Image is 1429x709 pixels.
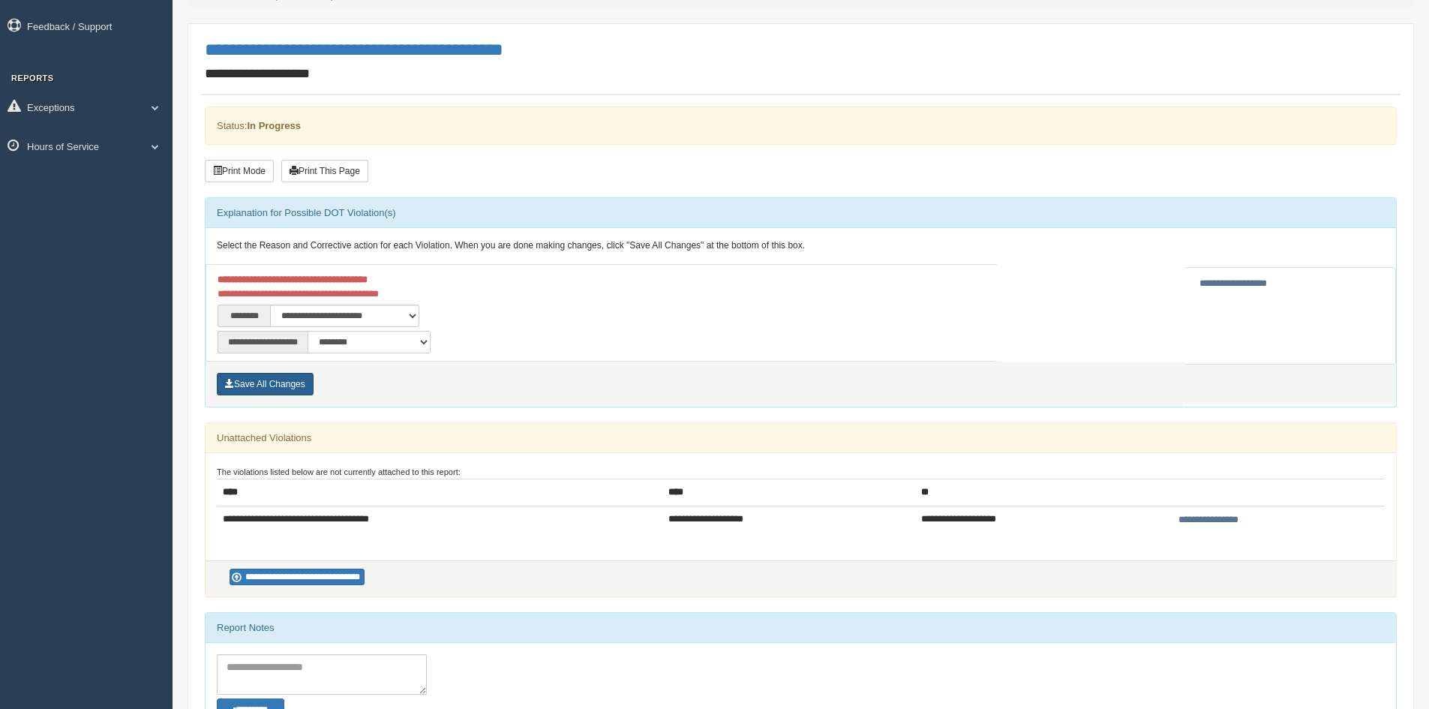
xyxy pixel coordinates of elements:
[281,160,368,182] button: Print This Page
[206,423,1396,453] div: Unattached Violations
[205,160,274,182] button: Print Mode
[205,107,1397,145] div: Status:
[217,373,314,395] button: Save
[206,228,1396,264] div: Select the Reason and Corrective action for each Violation. When you are done making changes, cli...
[217,467,461,476] small: The violations listed below are not currently attached to this report:
[206,613,1396,643] div: Report Notes
[206,198,1396,228] div: Explanation for Possible DOT Violation(s)
[247,120,301,131] strong: In Progress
